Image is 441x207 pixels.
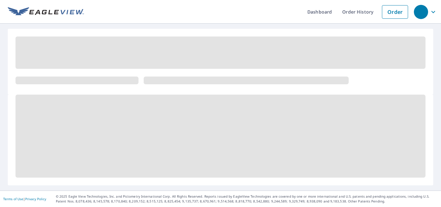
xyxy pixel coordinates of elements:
p: | [3,197,46,201]
a: Order [382,5,408,19]
p: © 2025 Eagle View Technologies, Inc. and Pictometry International Corp. All Rights Reserved. Repo... [56,194,438,204]
a: Terms of Use [3,197,23,201]
img: EV Logo [8,7,84,17]
a: Privacy Policy [25,197,46,201]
